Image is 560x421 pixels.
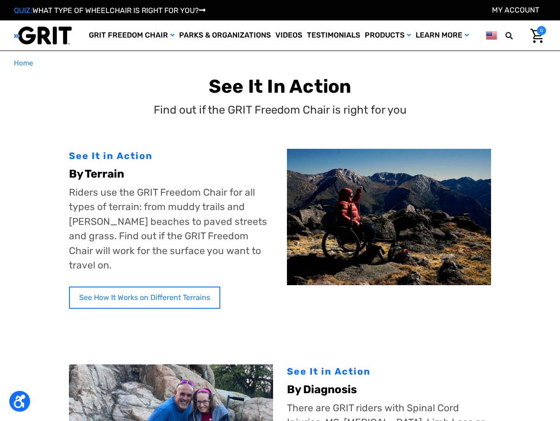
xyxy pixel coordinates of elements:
nav: Breadcrumb [14,58,546,69]
p: Riders use the GRIT Freedom Chair for all types of terrain: from muddy trails and [PERSON_NAME] b... [69,185,273,273]
a: Products [362,20,413,51]
b: By Diagnosis [287,383,357,396]
a: Learn More [413,20,471,51]
img: GRIT All-Terrain Wheelchair and Mobility Equipment [14,26,72,45]
a: See How It Works on Different Terrains [69,287,220,309]
div: See It in Action [69,149,273,163]
img: Melissa on rocky terrain using GRIT Freedom Chair hiking [287,149,491,285]
a: Cart with 0 items [523,26,546,45]
a: Account [492,6,539,14]
input: Search [510,26,523,45]
a: QUIZ:WHAT TYPE OF WHEELCHAIR IS RIGHT FOR YOU? [14,6,205,15]
a: Testimonials [305,20,362,51]
span: QUIZ: [14,6,32,15]
b: By Terrain [69,167,124,180]
span: 0 [537,26,546,35]
span: Home [14,59,33,67]
p: Find out if the GRIT Freedom Chair is right for you [154,102,406,118]
img: Cart [530,29,544,43]
a: Parks & Organizations [177,20,273,51]
a: Home [14,58,33,69]
b: See It In Action [209,76,352,97]
div: See It in Action [287,364,491,378]
a: GRIT Freedom Chair [87,20,177,51]
img: us.png [486,30,497,41]
a: Videos [273,20,305,51]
